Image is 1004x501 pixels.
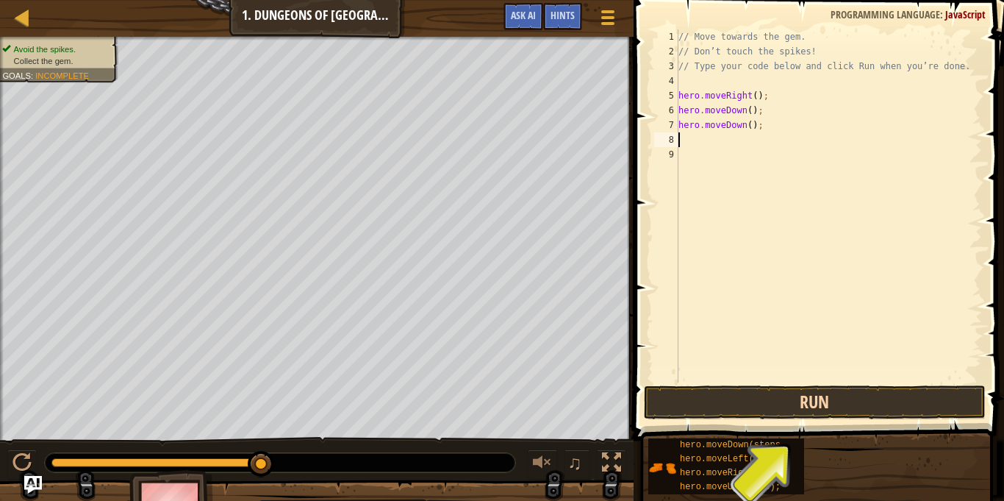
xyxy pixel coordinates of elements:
[528,450,557,480] button: Adjust volume
[654,88,678,103] div: 5
[31,71,35,80] span: :
[7,450,37,480] button: Ctrl + P: Pause
[654,118,678,132] div: 7
[654,103,678,118] div: 6
[567,452,582,474] span: ♫
[654,59,678,74] div: 3
[14,56,73,65] span: Collect the gem.
[551,8,575,22] span: Hints
[831,7,940,21] span: Programming language
[589,3,626,38] button: Show game menu
[648,454,676,482] img: portrait.png
[654,147,678,162] div: 9
[2,71,31,80] span: Goals
[680,482,781,492] span: hero.moveUp(steps);
[503,3,543,30] button: Ask AI
[680,454,791,464] span: hero.moveLeft(steps);
[511,8,536,22] span: Ask AI
[654,44,678,59] div: 2
[597,450,626,480] button: Toggle fullscreen
[654,74,678,88] div: 4
[654,132,678,147] div: 8
[24,476,42,494] button: Ask AI
[644,385,986,419] button: Run
[564,450,589,480] button: ♫
[14,44,76,54] span: Avoid the spikes.
[945,7,986,21] span: JavaScript
[680,440,791,450] span: hero.moveDown(steps);
[2,55,110,67] li: Collect the gem.
[654,29,678,44] div: 1
[35,71,89,80] span: Incomplete
[2,43,110,55] li: Avoid the spikes.
[940,7,945,21] span: :
[680,468,796,478] span: hero.moveRight(steps);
